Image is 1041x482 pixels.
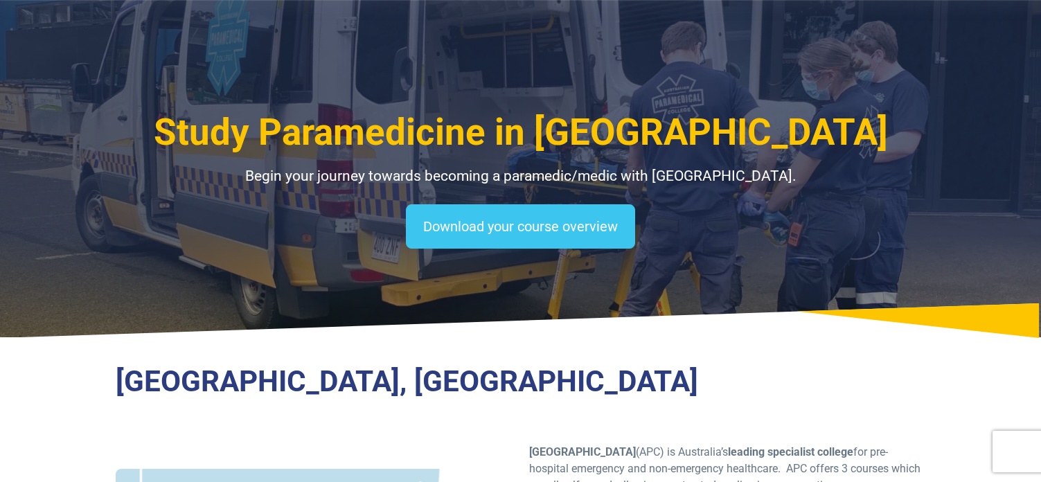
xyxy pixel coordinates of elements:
span: Study Paramedicine in [GEOGRAPHIC_DATA] [154,111,888,154]
strong: leading specialist college [728,445,853,458]
strong: [GEOGRAPHIC_DATA] [529,445,636,458]
a: Download your course overview [406,204,635,249]
h3: [GEOGRAPHIC_DATA], [GEOGRAPHIC_DATA] [116,364,926,400]
p: Begin your journey towards becoming a paramedic/medic with [GEOGRAPHIC_DATA]. [116,166,926,188]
